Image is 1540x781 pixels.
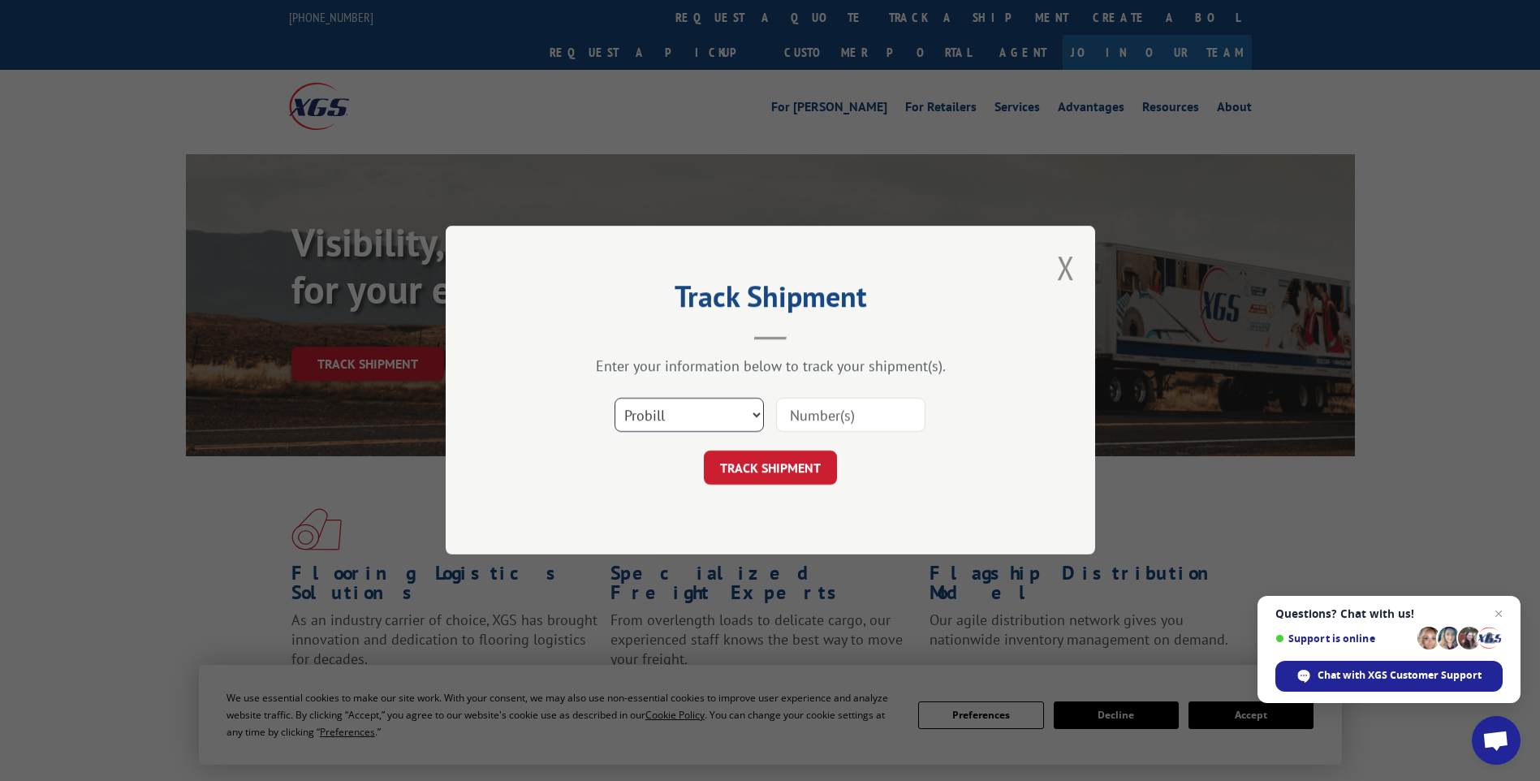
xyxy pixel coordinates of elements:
[1318,668,1482,683] span: Chat with XGS Customer Support
[704,451,837,485] button: TRACK SHIPMENT
[1472,716,1521,765] div: Open chat
[527,357,1014,376] div: Enter your information below to track your shipment(s).
[1489,604,1508,624] span: Close chat
[1057,246,1075,289] button: Close modal
[1275,632,1412,645] span: Support is online
[1275,607,1503,620] span: Questions? Chat with us!
[776,399,925,433] input: Number(s)
[1275,661,1503,692] div: Chat with XGS Customer Support
[527,285,1014,316] h2: Track Shipment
